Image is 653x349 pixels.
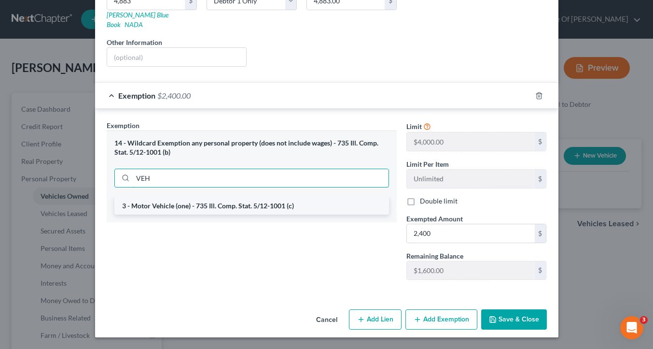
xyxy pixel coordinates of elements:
input: (optional) [107,48,247,66]
button: Save & Close [481,309,547,330]
input: -- [407,170,535,188]
span: 3 [640,316,648,324]
input: -- [407,262,535,280]
div: $ [535,170,546,188]
button: Cancel [308,310,345,330]
div: $ [535,132,546,151]
span: Exemption [118,91,155,100]
span: Exempted Amount [406,215,463,223]
label: Double limit [420,196,458,206]
a: NADA [125,20,143,29]
label: Other Information [107,37,162,47]
span: Limit [406,122,422,131]
iframe: Intercom live chat [620,316,643,339]
li: 3 - Motor Vehicle (one) - 735 Ill. Comp. Stat. 5/12-1001 (c) [114,197,389,215]
div: $ [535,262,546,280]
div: $ [535,224,546,243]
input: 0.00 [407,224,535,243]
label: Remaining Balance [406,251,463,261]
input: -- [407,132,535,151]
button: Add Exemption [405,309,477,330]
input: Search exemption rules... [133,169,389,188]
span: $2,400.00 [157,91,191,100]
label: Limit Per Item [406,159,449,169]
div: 14 - Wildcard Exemption any personal property (does not include wages) - 735 Ill. Comp. Stat. 5/1... [114,139,389,157]
button: Add Lien [349,309,402,330]
a: [PERSON_NAME] Blue Book [107,11,168,29]
span: Exemption [107,121,139,130]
